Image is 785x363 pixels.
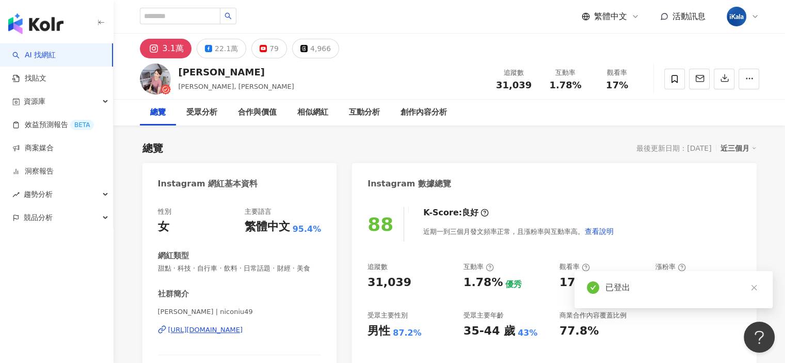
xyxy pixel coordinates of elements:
div: 觀看率 [559,262,590,272]
div: 女 [158,219,169,235]
div: Instagram 網紅基本資料 [158,178,258,190]
div: 4,966 [310,41,331,56]
div: K-Score : [423,207,489,218]
span: search [225,12,232,20]
div: 88 [367,214,393,235]
div: 1.78% [463,275,503,291]
div: 已登出 [605,281,760,294]
div: 優秀 [505,279,522,290]
div: 男性 [367,323,390,339]
div: 性別 [158,207,171,216]
div: 觀看率 [598,68,637,78]
span: 1.78% [549,80,581,90]
div: 互動率 [546,68,585,78]
div: 31,039 [367,275,411,291]
div: 追蹤數 [494,68,534,78]
iframe: Help Scout Beacon - Open [744,322,775,353]
span: 甜點 · 科技 · 自行車 · 飲料 · 日常話題 · 財經 · 美食 [158,264,322,273]
span: 活動訊息 [672,11,706,21]
div: 總覽 [142,141,163,155]
span: 資源庫 [24,90,45,113]
div: 互動率 [463,262,494,272]
span: 繁體中文 [594,11,627,22]
div: 87.2% [393,327,422,339]
a: [URL][DOMAIN_NAME] [158,325,322,335]
div: 22.1萬 [215,41,238,56]
div: 受眾主要年齡 [463,311,504,320]
span: rise [12,191,20,198]
span: 31,039 [496,80,532,90]
div: 35-44 歲 [463,323,515,339]
img: KOL Avatar [140,64,171,94]
div: [PERSON_NAME] [179,66,294,78]
img: logo [8,13,63,34]
div: 追蹤數 [367,262,388,272]
div: Instagram 數據總覽 [367,178,451,190]
div: [URL][DOMAIN_NAME] [168,325,243,335]
button: 4,966 [292,39,339,58]
div: 17% [559,275,587,291]
div: 網紅類型 [158,250,189,261]
span: check-circle [587,281,599,294]
div: 受眾主要性別 [367,311,408,320]
div: 最後更新日期：[DATE] [636,144,711,152]
a: 洞察報告 [12,166,54,177]
span: 95.4% [293,224,322,235]
a: 商案媒合 [12,143,54,153]
span: close [750,284,758,291]
button: 3.1萬 [140,39,191,58]
img: cropped-ikala-app-icon-2.png [727,7,746,26]
span: 17% [606,80,628,90]
div: 總覽 [150,106,166,119]
div: 近三個月 [720,141,757,155]
span: [PERSON_NAME], [PERSON_NAME] [179,83,294,90]
div: 主要語言 [245,207,271,216]
button: 22.1萬 [197,39,246,58]
div: 相似網紅 [297,106,328,119]
span: [PERSON_NAME] | niconiu49 [158,307,322,317]
a: searchAI 找網紅 [12,50,56,60]
div: 創作內容分析 [400,106,447,119]
div: 互動分析 [349,106,380,119]
div: 受眾分析 [186,106,217,119]
div: 繁體中文 [245,219,290,235]
span: 競品分析 [24,206,53,229]
div: 良好 [462,207,478,218]
a: 效益預測報告BETA [12,120,94,130]
div: 近期一到三個月發文頻率正常，且漲粉率與互動率高。 [423,221,614,242]
div: 漲粉率 [655,262,686,272]
div: 商業合作內容覆蓋比例 [559,311,627,320]
a: 找貼文 [12,73,46,84]
div: 合作與價值 [238,106,277,119]
span: 查看說明 [585,227,614,235]
div: 77.8% [559,323,599,339]
span: 趨勢分析 [24,183,53,206]
button: 79 [251,39,287,58]
div: 3.1萬 [163,41,184,56]
div: 79 [269,41,279,56]
button: 查看說明 [584,221,614,242]
div: 社群簡介 [158,289,189,299]
div: 43% [518,327,537,339]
